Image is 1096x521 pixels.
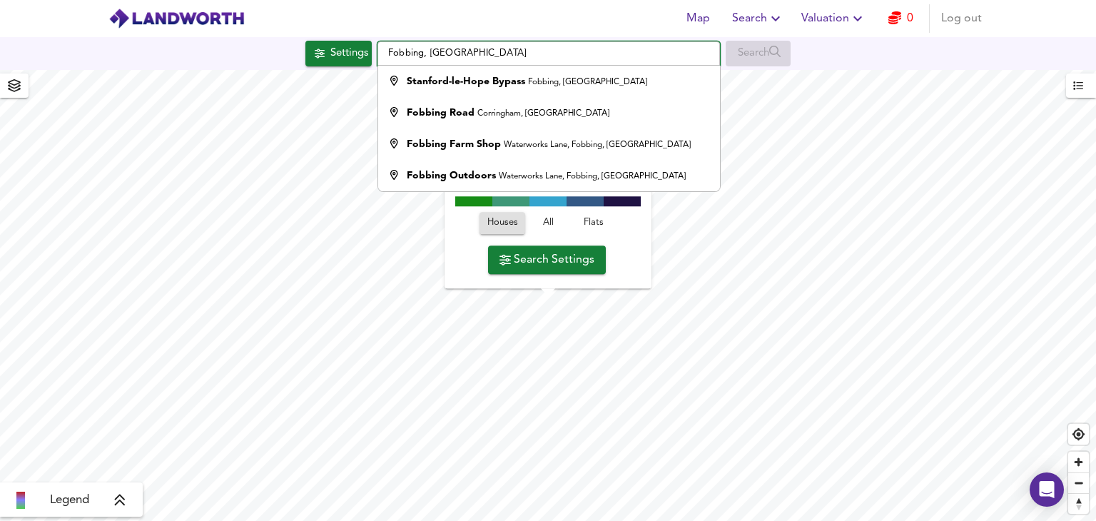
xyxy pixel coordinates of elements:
button: 0 [878,4,923,33]
strong: Fobbing Outdoors [407,171,496,181]
span: Houses [487,216,518,232]
button: Settings [305,41,372,66]
button: All [525,213,571,235]
strong: Fobbing Farm Shop [407,139,501,149]
div: Enable a Source before running a Search [726,41,791,66]
span: Flats [574,216,613,232]
div: Settings [330,44,368,63]
span: Log out [941,9,982,29]
img: logo [108,8,245,29]
button: Houses [479,213,525,235]
small: Corringham, [GEOGRAPHIC_DATA] [477,109,609,118]
button: Map [675,4,721,33]
small: Waterworks Lane, Fobbing, [GEOGRAPHIC_DATA] [504,141,691,149]
span: Search Settings [499,250,594,270]
span: All [529,216,567,232]
button: Valuation [796,4,872,33]
small: Fobbing, [GEOGRAPHIC_DATA] [528,78,647,86]
button: Log out [935,4,988,33]
strong: Fobbing Road [407,108,475,118]
span: Search [732,9,784,29]
small: Waterworks Lane, Fobbing, [GEOGRAPHIC_DATA] [499,172,686,181]
button: Flats [571,213,616,235]
button: Find my location [1068,424,1089,445]
span: Valuation [801,9,866,29]
strong: Stanford-le-Hope Bypass [407,76,525,86]
div: Click to configure Search Settings [305,41,372,66]
button: Zoom out [1068,472,1089,493]
input: Enter a location... [377,41,720,66]
span: Map [681,9,715,29]
div: Open Intercom Messenger [1030,472,1064,507]
span: Legend [50,492,89,509]
a: 0 [888,9,913,29]
button: Zoom in [1068,452,1089,472]
button: Search [726,4,790,33]
button: Search Settings [488,246,606,274]
button: Reset bearing to north [1068,493,1089,514]
span: Reset bearing to north [1068,494,1089,514]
